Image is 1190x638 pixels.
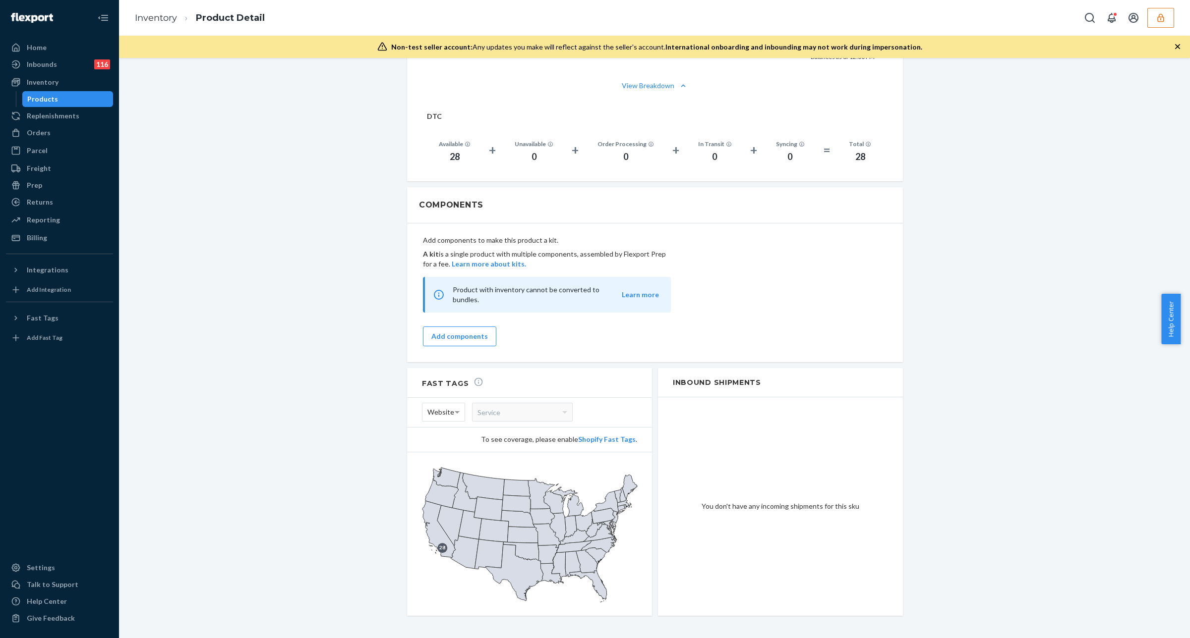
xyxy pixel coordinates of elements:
a: Shopify Fast Tags [578,435,636,443]
a: Billing [6,230,113,246]
a: Add Integration [6,282,113,298]
button: Learn more [622,290,659,300]
img: Flexport logo [11,13,53,23]
div: 0 [597,151,654,163]
div: Orders [27,128,51,138]
div: 0 [698,151,732,163]
b: A kit [423,250,439,258]
p: is a single product with multiple components, assembled by Flexport Prep for a fee. [423,249,671,269]
div: Product with inventory cannot be converted to bundles. [423,277,671,313]
div: 28 [849,151,871,163]
div: 28 [439,151,471,163]
div: In Transit [698,140,732,148]
div: + [672,141,679,159]
a: Help Center [6,593,113,609]
div: = [823,141,831,159]
div: Help Center [27,596,67,606]
div: Order Processing [597,140,654,148]
div: 0 [776,151,805,163]
div: Service [473,403,572,421]
div: Billing [27,233,47,243]
ol: breadcrumbs [127,3,273,33]
div: Add Integration [27,285,71,294]
div: To see coverage, please enable . [422,434,637,444]
a: Parcel [6,143,113,159]
button: Open account menu [1124,8,1143,28]
div: 0 [515,151,553,163]
a: Orders [6,125,113,141]
a: Reporting [6,212,113,228]
div: Freight [27,163,51,173]
a: Returns [6,194,113,210]
span: Non-test seller account: [391,43,473,51]
div: Add Fast Tag [27,333,62,342]
a: Add Fast Tag [6,330,113,346]
button: View Breakdown [422,81,888,91]
div: Any updates you make will reflect against the seller's account. [391,42,922,52]
div: Inbounds [27,59,57,69]
button: Give Feedback [6,610,113,626]
button: Add components [423,326,496,346]
div: Parcel [27,146,48,156]
h2: DTC [427,112,883,120]
div: 116 [94,59,110,69]
span: Website [427,404,454,421]
h2: Inbound Shipments [658,368,903,397]
a: Settings [6,560,113,576]
button: Close Navigation [93,8,113,28]
a: Product Detail [196,12,265,23]
a: Prep [6,177,113,193]
a: Inventory [135,12,177,23]
div: + [750,141,757,159]
div: Fast Tags [27,313,59,323]
div: Unavailable [515,140,553,148]
div: Home [27,43,47,53]
div: Products [27,94,58,104]
a: Replenishments [6,108,113,124]
button: Open Search Box [1080,8,1100,28]
div: Replenishments [27,111,79,121]
button: Open notifications [1102,8,1122,28]
div: You don't have any incoming shipments for this sku [658,397,903,616]
a: Inbounds116 [6,56,113,72]
div: Settings [27,563,55,573]
a: Freight [6,160,113,176]
button: Learn more about kits. [452,259,526,269]
h2: Components [419,199,483,211]
div: Integrations [27,265,68,275]
h2: Fast Tags [422,377,483,388]
div: Inventory [27,77,59,87]
div: Returns [27,197,53,207]
div: Reporting [27,215,60,225]
a: Products [22,91,114,107]
div: Total [849,140,871,148]
a: Home [6,40,113,55]
span: International onboarding and inbounding may not work during impersonation. [665,43,922,51]
a: Talk to Support [6,577,113,592]
a: Inventory [6,74,113,90]
div: Talk to Support [27,580,78,589]
div: + [572,141,579,159]
div: + [489,141,496,159]
button: Help Center [1161,294,1181,344]
div: Give Feedback [27,613,75,623]
div: Available [439,140,471,148]
div: Add components to make this product a kit. [423,235,671,313]
div: Prep [27,180,42,190]
button: Integrations [6,262,113,278]
button: Fast Tags [6,310,113,326]
div: Syncing [776,140,805,148]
